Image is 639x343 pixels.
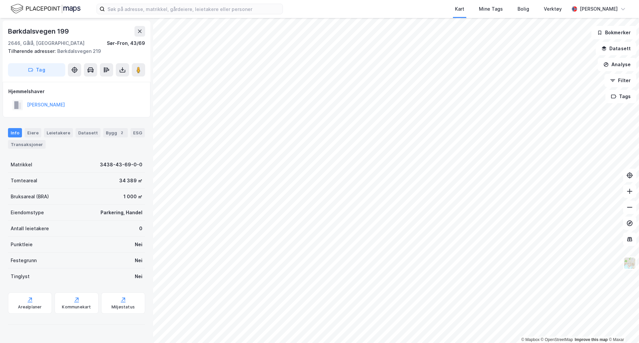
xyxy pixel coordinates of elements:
[8,63,65,77] button: Tag
[18,304,42,310] div: Arealplaner
[11,257,37,264] div: Festegrunn
[11,241,33,249] div: Punktleie
[8,48,57,54] span: Tilhørende adresser:
[479,5,503,13] div: Mine Tags
[139,225,142,233] div: 0
[123,193,142,201] div: 1 000 ㎡
[541,337,573,342] a: OpenStreetMap
[580,5,618,13] div: [PERSON_NAME]
[521,337,539,342] a: Mapbox
[105,4,283,14] input: Søk på adresse, matrikkel, gårdeiere, leietakere eller personer
[596,42,636,55] button: Datasett
[11,177,37,185] div: Tomteareal
[118,129,125,136] div: 2
[8,128,22,137] div: Info
[8,47,140,55] div: Børkdalsvegen 219
[135,272,142,280] div: Nei
[8,26,70,37] div: Børkdalsvegen 199
[604,74,636,87] button: Filter
[11,161,32,169] div: Matrikkel
[575,337,608,342] a: Improve this map
[518,5,529,13] div: Bolig
[11,272,30,280] div: Tinglyst
[544,5,562,13] div: Verktøy
[135,257,142,264] div: Nei
[101,209,142,217] div: Parkering, Handel
[11,3,81,15] img: logo.f888ab2527a4732fd821a326f86c7f29.svg
[8,140,46,149] div: Transaksjoner
[107,39,145,47] div: Sør-Fron, 43/69
[11,225,49,233] div: Antall leietakere
[135,241,142,249] div: Nei
[44,128,73,137] div: Leietakere
[605,90,636,103] button: Tags
[606,311,639,343] iframe: Chat Widget
[8,87,145,95] div: Hjemmelshaver
[598,58,636,71] button: Analyse
[119,177,142,185] div: 34 389 ㎡
[100,161,142,169] div: 3438-43-69-0-0
[8,39,85,47] div: 2646, Gålå, [GEOGRAPHIC_DATA]
[111,304,135,310] div: Miljøstatus
[76,128,101,137] div: Datasett
[11,209,44,217] div: Eiendomstype
[62,304,91,310] div: Kommunekart
[130,128,145,137] div: ESG
[623,257,636,269] img: Z
[25,128,41,137] div: Eiere
[103,128,128,137] div: Bygg
[11,193,49,201] div: Bruksareal (BRA)
[591,26,636,39] button: Bokmerker
[455,5,464,13] div: Kart
[606,311,639,343] div: Kontrollprogram for chat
